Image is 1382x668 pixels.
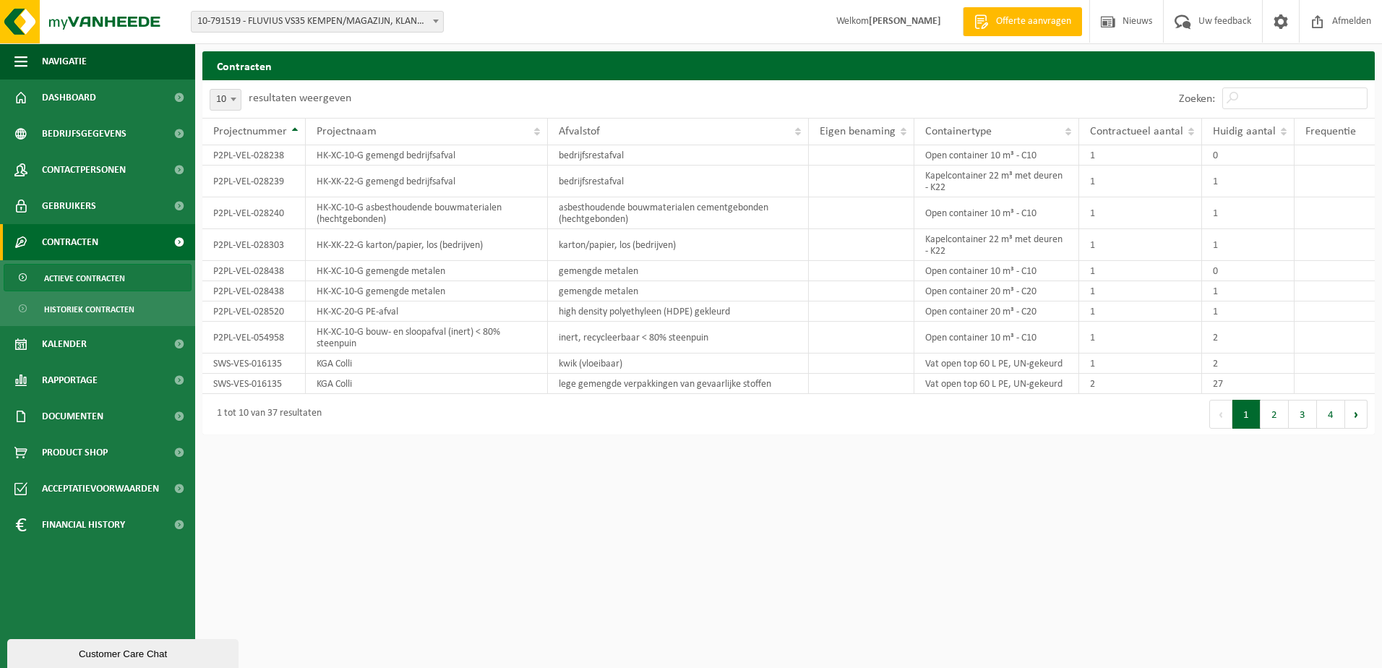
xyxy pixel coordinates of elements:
[202,197,306,229] td: P2PL-VEL-028240
[1179,93,1215,105] label: Zoeken:
[1317,400,1345,429] button: 4
[192,12,443,32] span: 10-791519 - FLUVIUS VS35 KEMPEN/MAGAZIJN, KLANTENKANTOOR EN INFRA - TURNHOUT
[210,401,322,427] div: 1 tot 10 van 37 resultaten
[548,301,810,322] td: high density polyethyleen (HDPE) gekleurd
[4,295,192,322] a: Historiek contracten
[42,116,126,152] span: Bedrijfsgegevens
[1079,197,1202,229] td: 1
[914,374,1079,394] td: Vat open top 60 L PE, UN-gekeurd
[1202,354,1295,374] td: 2
[202,229,306,261] td: P2PL-VEL-028303
[42,152,126,188] span: Contactpersonen
[306,354,548,374] td: KGA Colli
[1289,400,1317,429] button: 3
[1202,166,1295,197] td: 1
[42,80,96,116] span: Dashboard
[202,301,306,322] td: P2PL-VEL-028520
[306,229,548,261] td: HK-XK-22-G karton/papier, los (bedrijven)
[202,322,306,354] td: P2PL-VEL-054958
[42,43,87,80] span: Navigatie
[992,14,1075,29] span: Offerte aanvragen
[202,145,306,166] td: P2PL-VEL-028238
[1213,126,1276,137] span: Huidig aantal
[1079,374,1202,394] td: 2
[548,166,810,197] td: bedrijfsrestafval
[1202,281,1295,301] td: 1
[317,126,377,137] span: Projectnaam
[1079,166,1202,197] td: 1
[306,145,548,166] td: HK-XC-10-G gemengd bedrijfsafval
[4,264,192,291] a: Actieve contracten
[7,636,241,668] iframe: chat widget
[548,229,810,261] td: karton/papier, los (bedrijven)
[1232,400,1261,429] button: 1
[1202,197,1295,229] td: 1
[963,7,1082,36] a: Offerte aanvragen
[191,11,444,33] span: 10-791519 - FLUVIUS VS35 KEMPEN/MAGAZIJN, KLANTENKANTOOR EN INFRA - TURNHOUT
[249,93,351,104] label: resultaten weergeven
[914,145,1079,166] td: Open container 10 m³ - C10
[202,374,306,394] td: SWS-VES-016135
[1079,145,1202,166] td: 1
[306,281,548,301] td: HK-XC-10-G gemengde metalen
[44,296,134,323] span: Historiek contracten
[1202,261,1295,281] td: 0
[914,354,1079,374] td: Vat open top 60 L PE, UN-gekeurd
[548,322,810,354] td: inert, recycleerbaar < 80% steenpuin
[914,322,1079,354] td: Open container 10 m³ - C10
[1202,374,1295,394] td: 27
[1261,400,1289,429] button: 2
[1090,126,1183,137] span: Contractueel aantal
[1079,301,1202,322] td: 1
[306,322,548,354] td: HK-XC-10-G bouw- en sloopafval (inert) < 80% steenpuin
[210,89,241,111] span: 10
[202,51,1375,80] h2: Contracten
[914,166,1079,197] td: Kapelcontainer 22 m³ met deuren - K22
[42,326,87,362] span: Kalender
[1209,400,1232,429] button: Previous
[202,166,306,197] td: P2PL-VEL-028239
[306,261,548,281] td: HK-XC-10-G gemengde metalen
[42,471,159,507] span: Acceptatievoorwaarden
[1079,229,1202,261] td: 1
[1079,261,1202,281] td: 1
[548,145,810,166] td: bedrijfsrestafval
[42,224,98,260] span: Contracten
[869,16,941,27] strong: [PERSON_NAME]
[548,261,810,281] td: gemengde metalen
[42,362,98,398] span: Rapportage
[202,281,306,301] td: P2PL-VEL-028438
[306,301,548,322] td: HK-XC-20-G PE-afval
[1202,145,1295,166] td: 0
[914,197,1079,229] td: Open container 10 m³ - C10
[1079,322,1202,354] td: 1
[820,126,896,137] span: Eigen benaming
[306,374,548,394] td: KGA Colli
[42,188,96,224] span: Gebruikers
[306,197,548,229] td: HK-XC-10-G asbesthoudende bouwmaterialen (hechtgebonden)
[210,90,241,110] span: 10
[1305,126,1356,137] span: Frequentie
[202,354,306,374] td: SWS-VES-016135
[42,398,103,434] span: Documenten
[1202,301,1295,322] td: 1
[559,126,600,137] span: Afvalstof
[914,301,1079,322] td: Open container 20 m³ - C20
[44,265,125,292] span: Actieve contracten
[42,507,125,543] span: Financial History
[914,261,1079,281] td: Open container 10 m³ - C10
[914,229,1079,261] td: Kapelcontainer 22 m³ met deuren - K22
[1202,229,1295,261] td: 1
[202,261,306,281] td: P2PL-VEL-028438
[548,354,810,374] td: kwik (vloeibaar)
[548,281,810,301] td: gemengde metalen
[914,281,1079,301] td: Open container 20 m³ - C20
[1345,400,1368,429] button: Next
[1079,354,1202,374] td: 1
[213,126,287,137] span: Projectnummer
[548,197,810,229] td: asbesthoudende bouwmaterialen cementgebonden (hechtgebonden)
[1202,322,1295,354] td: 2
[1079,281,1202,301] td: 1
[548,374,810,394] td: lege gemengde verpakkingen van gevaarlijke stoffen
